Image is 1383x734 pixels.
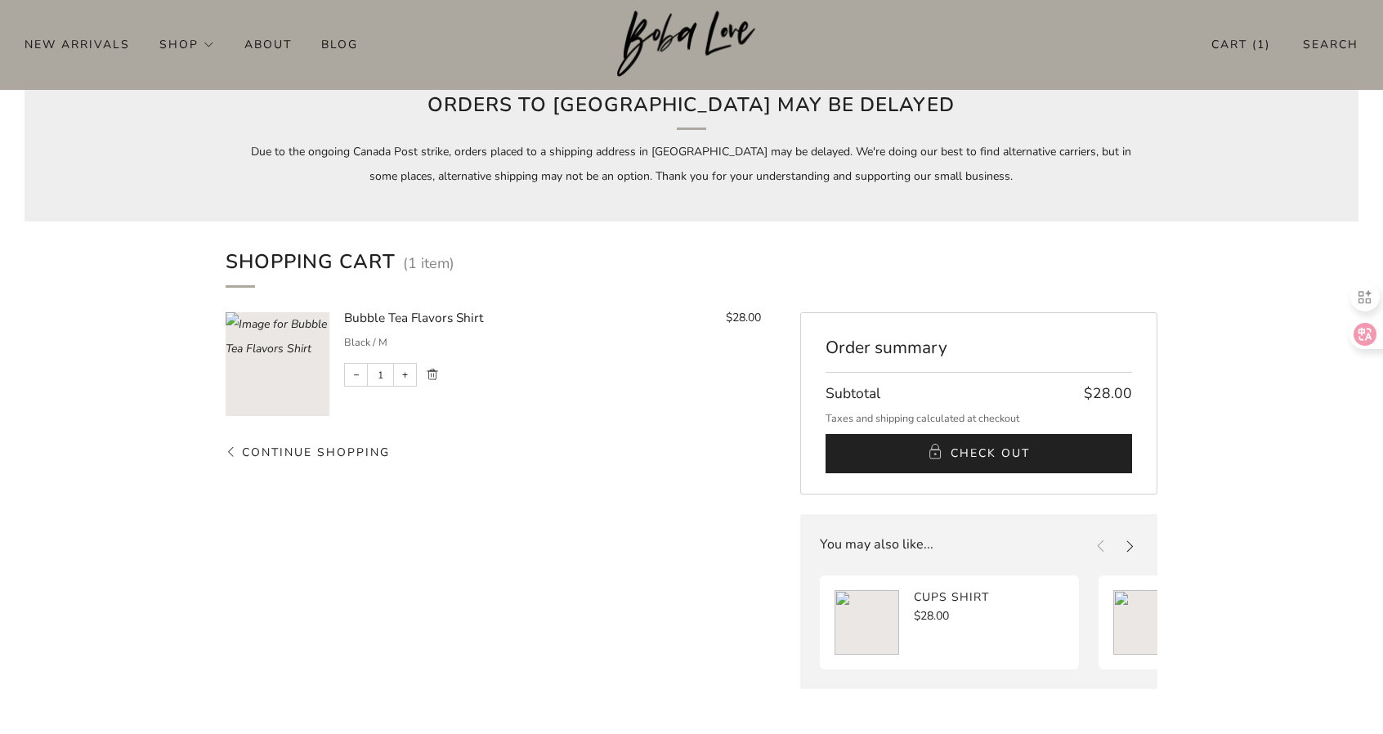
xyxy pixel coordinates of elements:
p: Due to the ongoing Canada Post strike, orders placed to a shipping address in [GEOGRAPHIC_DATA] m... [251,140,1132,189]
h2: Orders to [GEOGRAPHIC_DATA] may be delayed [422,89,961,130]
p: You may also like... [820,534,1089,556]
a: New Arrivals [25,31,130,57]
a: Continue shopping [226,441,390,688]
cart-quantity-info: ( ) [403,248,454,280]
button: Reduce item quantity by one [345,364,367,386]
button: Increase item quantity by one [394,364,416,386]
info-content: item [421,253,450,273]
button: Check Out [826,434,1132,473]
cart-total: $28.00 [1084,383,1132,404]
span: Cart ( ) [1211,31,1270,58]
img: Boba Love [617,11,767,78]
a: About [244,31,292,57]
property-value: Black / M [344,335,387,349]
a: Blog [321,31,358,57]
div: Order summary [826,323,1132,373]
items-count: 1 [1257,37,1265,52]
cart-item-title: Bubble Tea Flavors Shirt [344,309,483,326]
a: Shop [159,31,215,57]
span: Subtotal [826,383,880,404]
items-count: 1 [408,253,417,273]
span: Check Out [951,441,1030,466]
h1: Shopping Cart [226,246,396,287]
a: Image for Bubble Tea Flavors Shirt Loading image: Image for Bubble Tea Flavors Shirt [226,312,329,416]
a: Bubble Tea Flavors Shirt [344,309,705,326]
money-amount: $28.00 [726,310,761,325]
p: Taxes and shipping calculated at checkout [826,411,1132,427]
a: Search [1303,31,1358,58]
